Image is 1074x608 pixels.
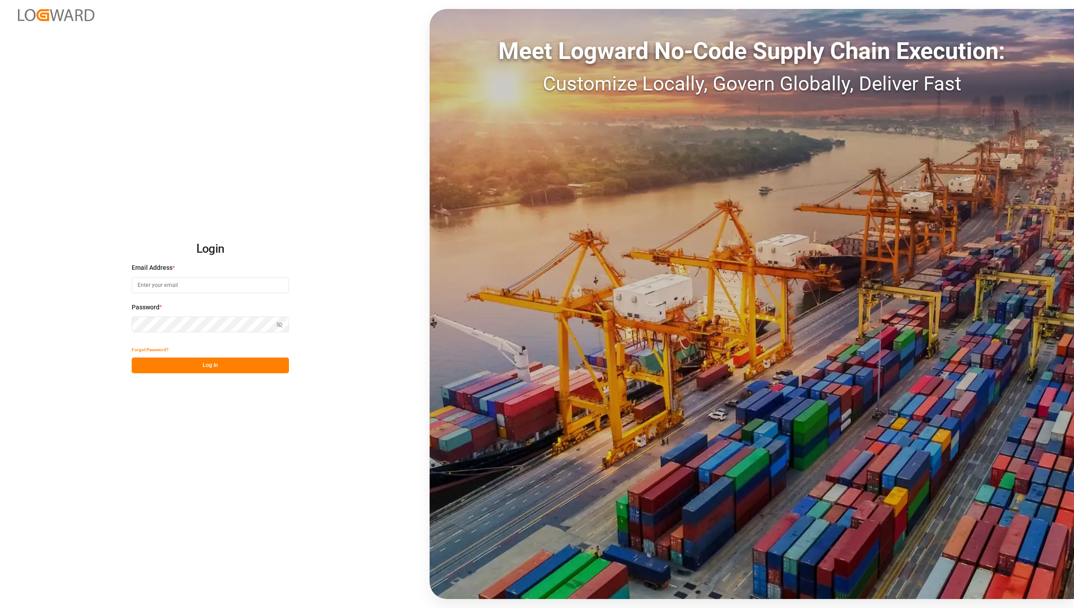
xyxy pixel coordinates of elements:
[18,9,94,21] img: Logward_new_orange.png
[132,263,173,273] span: Email Address
[132,303,160,312] span: Password
[132,235,289,264] h2: Login
[132,358,289,373] button: Log In
[132,342,169,358] button: Forgot Password?
[430,69,1074,98] div: Customize Locally, Govern Globally, Deliver Fast
[430,34,1074,69] div: Meet Logward No-Code Supply Chain Execution:
[132,277,289,293] input: Enter your email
